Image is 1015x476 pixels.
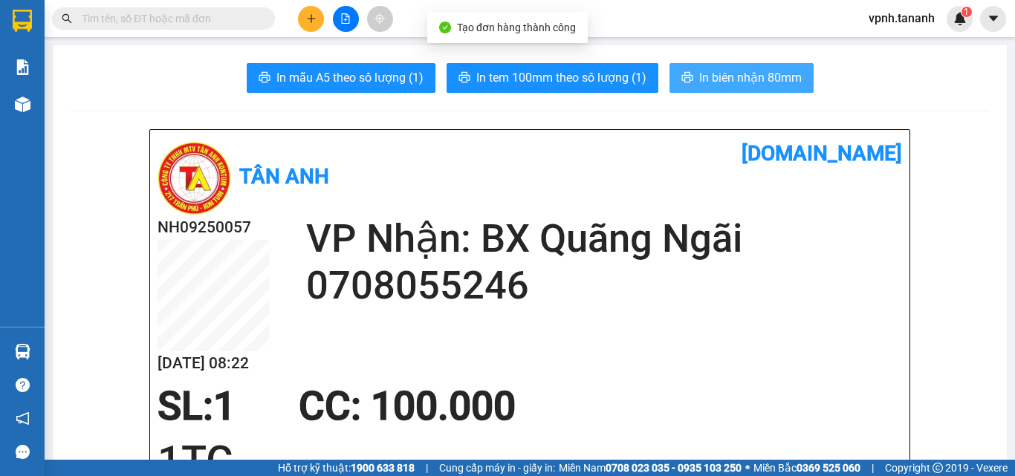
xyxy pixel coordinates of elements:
span: question-circle [16,378,30,392]
span: message [16,445,30,459]
h2: NH09250057 [158,215,269,240]
span: SL: [158,383,213,429]
span: In tem 100mm theo số lượng (1) [476,68,646,87]
b: Tân Anh [239,164,329,189]
span: copyright [933,463,943,473]
span: Miền Bắc [753,460,860,476]
div: CC : 100.000 [290,384,525,428]
img: logo-vxr [13,10,32,32]
button: caret-down [980,6,1006,32]
span: aim [374,13,385,24]
button: aim [367,6,393,32]
span: | [872,460,874,476]
span: 1 [213,383,236,429]
span: plus [306,13,317,24]
img: icon-new-feature [953,12,967,25]
button: printerIn biên nhận 80mm [669,63,814,93]
span: caret-down [987,12,1000,25]
button: printerIn mẫu A5 theo số lượng (1) [247,63,435,93]
button: file-add [333,6,359,32]
h2: [DATE] 08:22 [158,351,269,376]
span: printer [458,71,470,85]
img: warehouse-icon [15,97,30,112]
span: ⚪️ [745,465,750,471]
button: printerIn tem 100mm theo số lượng (1) [447,63,658,93]
img: warehouse-icon [15,344,30,359]
span: Miền Nam [559,460,742,476]
b: [DOMAIN_NAME] [742,141,902,166]
span: printer [681,71,693,85]
sup: 1 [962,7,972,17]
span: | [426,460,428,476]
span: Cung cấp máy in - giấy in: [439,460,555,476]
span: printer [259,71,270,85]
strong: 1900 633 818 [351,462,415,474]
span: In mẫu A5 theo số lượng (1) [276,68,424,87]
h2: 0708055246 [306,262,902,309]
strong: 0708 023 035 - 0935 103 250 [606,462,742,474]
span: Hỗ trợ kỹ thuật: [278,460,415,476]
span: 1 [964,7,969,17]
span: check-circle [439,22,451,33]
span: Tạo đơn hàng thành công [457,22,576,33]
span: vpnh.tananh [857,9,947,27]
img: solution-icon [15,59,30,75]
img: logo.jpg [158,141,232,215]
h2: VP Nhận: BX Quãng Ngãi [306,215,902,262]
span: notification [16,411,30,426]
span: file-add [340,13,351,24]
input: Tìm tên, số ĐT hoặc mã đơn [82,10,257,27]
button: plus [298,6,324,32]
strong: 0369 525 060 [797,462,860,474]
span: search [62,13,72,24]
span: In biên nhận 80mm [699,68,802,87]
